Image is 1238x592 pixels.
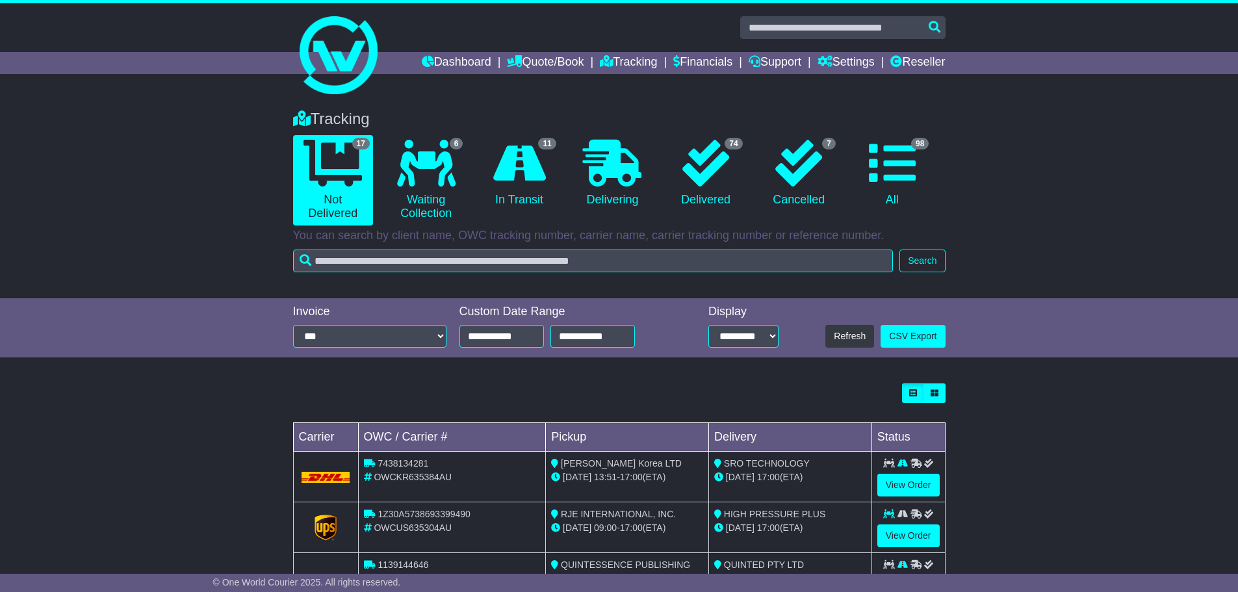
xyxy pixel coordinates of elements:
span: 13:51 [594,472,617,482]
a: Financials [673,52,732,74]
div: - (ETA) [551,521,703,535]
span: 1139144646 [378,560,428,570]
span: 17:00 [757,522,780,533]
td: Pickup [546,423,709,452]
a: Delivering [573,135,652,212]
span: 17:00 [620,472,643,482]
span: [DATE] [726,472,754,482]
span: 1Z30A5738693399490 [378,509,470,519]
a: 7 Cancelled [759,135,839,212]
span: 17:00 [620,522,643,533]
button: Search [899,250,945,272]
span: 6 [450,138,463,149]
div: (ETA) [714,521,866,535]
span: 7438134281 [378,458,428,469]
img: DHL.png [302,472,350,482]
span: 11 [538,138,556,149]
button: Refresh [825,325,874,348]
span: OWCKR635384AU [374,472,452,482]
td: OWC / Carrier # [358,423,546,452]
a: Dashboard [422,52,491,74]
span: [DATE] [563,472,591,482]
img: GetCarrierServiceLogo [315,515,337,541]
span: QUINTESSENCE PUBLISHING CO., INC [551,560,690,584]
span: 09:00 [594,522,617,533]
span: QUINTED PTY LTD [724,560,804,570]
div: Display [708,305,779,319]
a: 17 Not Delivered [293,135,373,225]
a: 74 Delivered [665,135,745,212]
span: 74 [725,138,742,149]
a: 11 In Transit [479,135,559,212]
span: 17 [352,138,370,149]
div: (ETA) [714,572,866,586]
a: View Order [877,524,940,547]
a: 6 Waiting Collection [386,135,466,225]
a: CSV Export [881,325,945,348]
a: Settings [818,52,875,74]
span: © One World Courier 2025. All rights reserved. [213,577,401,587]
a: 98 All [852,135,932,212]
div: (ETA) [714,470,866,484]
span: [DATE] [726,522,754,533]
a: View Order [877,474,940,496]
a: Support [749,52,801,74]
div: Tracking [287,110,952,129]
a: Tracking [600,52,657,74]
span: HIGH PRESSURE PLUS [724,509,825,519]
span: 7 [822,138,836,149]
div: Invoice [293,305,446,319]
div: Custom Date Range [459,305,668,319]
div: - (ETA) [551,470,703,484]
span: [DATE] [563,522,591,533]
span: SRO TECHNOLOGY [724,458,810,469]
span: 98 [911,138,929,149]
span: [PERSON_NAME] Korea LTD [561,458,682,469]
p: You can search by client name, OWC tracking number, carrier name, carrier tracking number or refe... [293,229,946,243]
td: Carrier [293,423,358,452]
a: Quote/Book [507,52,584,74]
span: 17:00 [757,472,780,482]
span: OWCUS635304AU [374,522,452,533]
td: Delivery [708,423,871,452]
span: RJE INTERNATIONAL, INC. [561,509,676,519]
a: Reseller [890,52,945,74]
td: Status [871,423,945,452]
